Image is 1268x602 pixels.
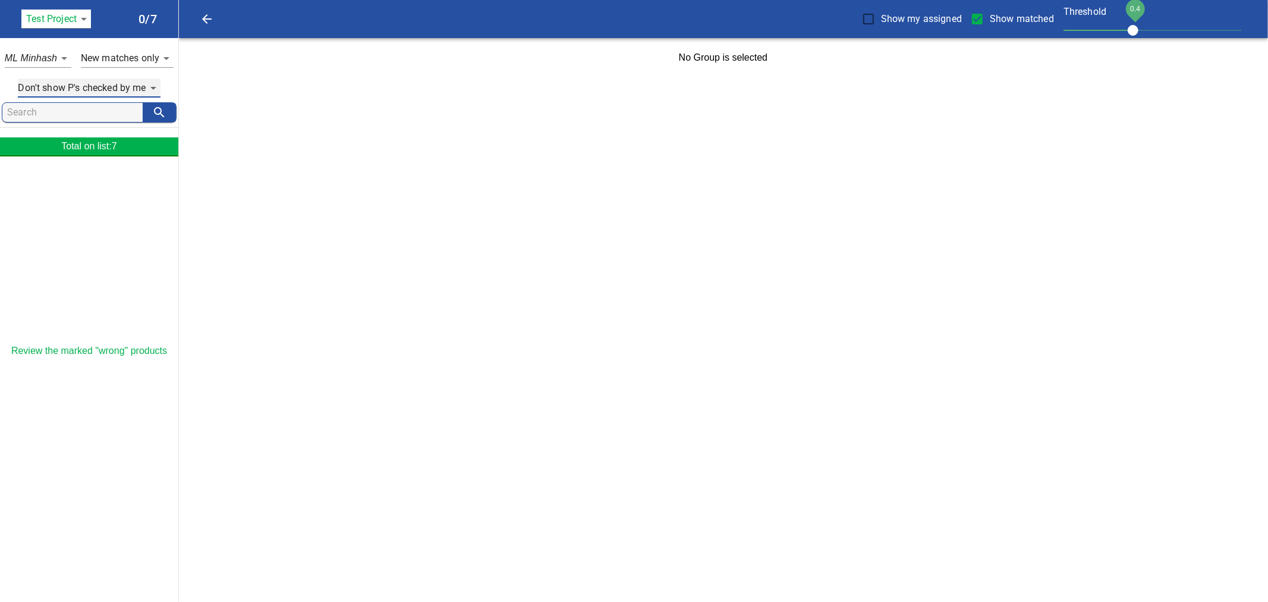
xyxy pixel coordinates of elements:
p: Threshold [1064,5,1242,19]
a: Review the marked "wrong" products [11,346,167,356]
button: Close [193,5,221,33]
input: search [7,103,143,122]
div: ML Minhash [5,49,71,68]
button: search [143,103,176,122]
div: No Group is selected [679,52,767,63]
div: Don't show P's checked by me [18,79,160,98]
span: 0.4 [1130,5,1140,13]
em: ML Minhash [5,53,57,63]
div: New matches only [81,49,174,68]
span: Show matched [990,12,1054,26]
label: Show my assigned products only, uncheck to show all products [856,7,962,32]
div: Test Project [21,10,91,29]
span: Show my assigned [881,12,962,26]
h6: 0/7 [139,10,156,29]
